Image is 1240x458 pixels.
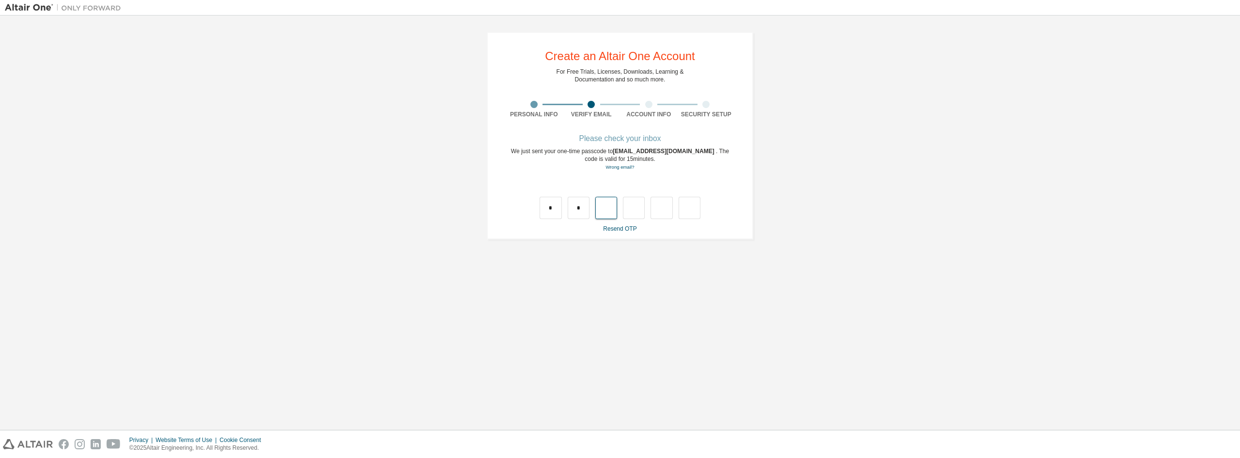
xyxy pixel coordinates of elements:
div: Security Setup [678,111,735,118]
div: Account Info [620,111,678,118]
div: Privacy [129,436,155,444]
img: facebook.svg [59,439,69,449]
img: altair_logo.svg [3,439,53,449]
img: Altair One [5,3,126,13]
div: Website Terms of Use [155,436,219,444]
p: © 2025 Altair Engineering, Inc. All Rights Reserved. [129,444,267,452]
div: Cookie Consent [219,436,266,444]
a: Resend OTP [603,225,636,232]
span: [EMAIL_ADDRESS][DOMAIN_NAME] [613,148,716,155]
div: Verify Email [563,111,620,118]
img: youtube.svg [107,439,121,449]
img: instagram.svg [75,439,85,449]
div: Please check your inbox [505,136,735,142]
div: For Free Trials, Licenses, Downloads, Learning & Documentation and so much more. [557,68,684,83]
div: Create an Altair One Account [545,50,695,62]
div: We just sent your one-time passcode to . The code is valid for 15 minutes. [505,147,735,171]
div: Personal Info [505,111,563,118]
img: linkedin.svg [91,439,101,449]
a: Go back to the registration form [605,164,634,170]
